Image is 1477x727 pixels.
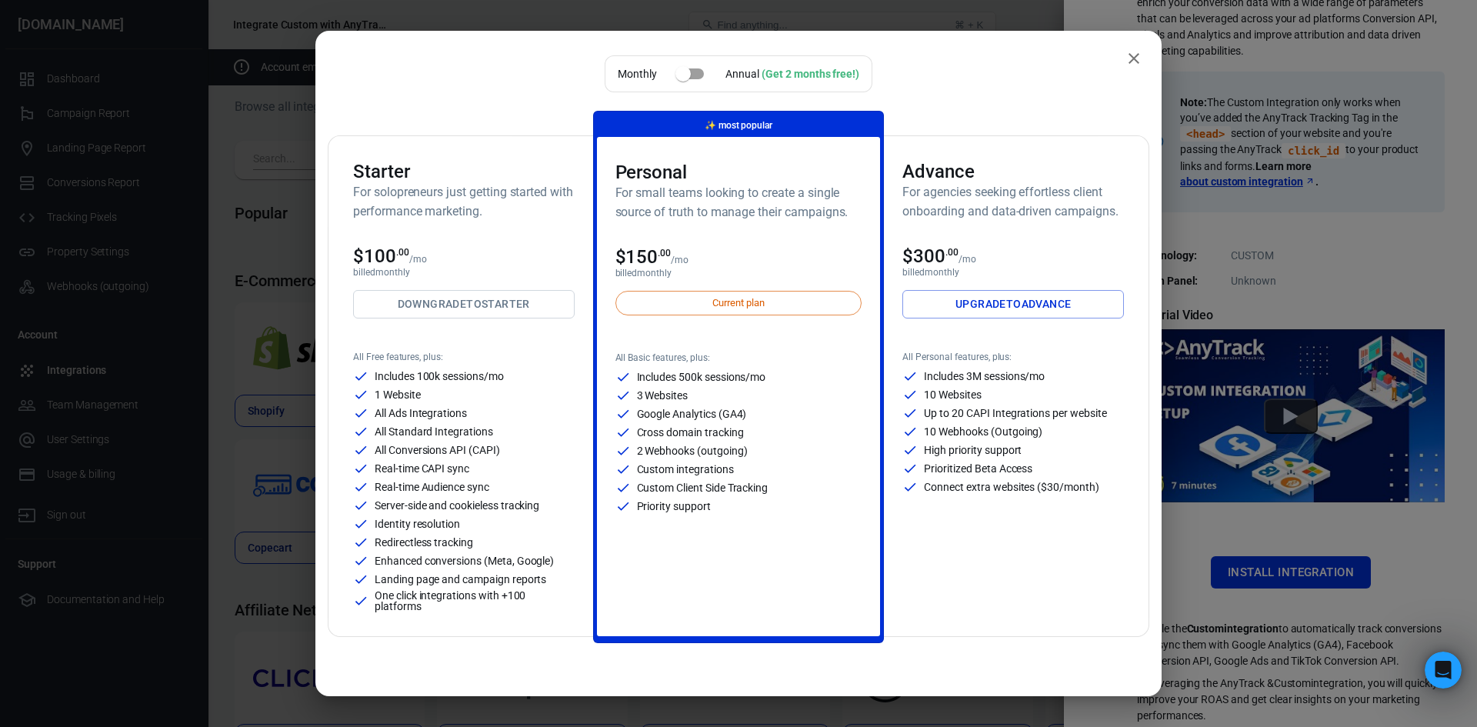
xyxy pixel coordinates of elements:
[615,183,862,222] h6: For small teams looking to create a single source of truth to manage their campaigns.
[924,426,1042,437] p: 10 Webhooks (Outgoing)
[615,162,862,183] h3: Personal
[902,245,959,267] span: $300
[375,574,546,585] p: Landing page and campaign reports
[615,246,672,268] span: $150
[959,254,976,265] p: /mo
[375,445,500,455] p: All Conversions API (CAPI)
[924,482,1099,492] p: Connect extra websites ($30/month)
[637,427,744,438] p: Cross domain tracking
[375,537,473,548] p: Redirectless tracking
[658,248,671,258] sup: .00
[762,68,859,80] div: (Get 2 months free!)
[375,371,504,382] p: Includes 100k sessions/mo
[637,409,747,419] p: Google Analytics (GA4)
[409,254,427,265] p: /mo
[375,463,469,474] p: Real-time CAPI sync
[945,247,959,258] sup: .00
[375,426,493,437] p: All Standard Integrations
[902,290,1124,318] a: UpgradetoAdvance
[375,555,554,566] p: Enhanced conversions (Meta, Google)
[375,408,467,419] p: All Ads Integrations
[725,66,859,82] div: Annual
[618,66,657,82] p: Monthly
[353,290,575,318] a: DowngradetoStarter
[705,118,772,134] p: most popular
[375,389,421,400] p: 1 Website
[615,352,862,363] p: All Basic features, plus:
[375,500,539,511] p: Server-side and cookieless tracking
[924,371,1045,382] p: Includes 3M sessions/mo
[705,120,716,131] span: magic
[353,267,575,278] p: billed monthly
[902,182,1124,221] h6: For agencies seeking effortless client onboarding and data-driven campaigns.
[924,389,981,400] p: 10 Websites
[1425,652,1462,689] iframe: Intercom live chat
[924,408,1106,419] p: Up to 20 CAPI Integrations per website
[1119,43,1149,74] button: close
[671,255,688,265] p: /mo
[637,482,769,493] p: Custom Client Side Tracking
[353,161,575,182] h3: Starter
[704,295,772,311] span: Current plan
[375,590,575,612] p: One click integrations with +100 platforms
[924,463,1032,474] p: Prioritized Beta Access
[637,501,711,512] p: Priority support
[637,445,748,456] p: 2 Webhooks (outgoing)
[353,245,409,267] span: $100
[637,390,688,401] p: 3 Websites
[375,482,489,492] p: Real-time Audience sync
[902,161,1124,182] h3: Advance
[902,267,1124,278] p: billed monthly
[902,352,1124,362] p: All Personal features, plus:
[396,247,409,258] sup: .00
[637,372,766,382] p: Includes 500k sessions/mo
[924,445,1022,455] p: High priority support
[353,352,575,362] p: All Free features, plus:
[375,519,460,529] p: Identity resolution
[615,268,862,278] p: billed monthly
[637,464,734,475] p: Custom integrations
[353,182,575,221] h6: For solopreneurs just getting started with performance marketing.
